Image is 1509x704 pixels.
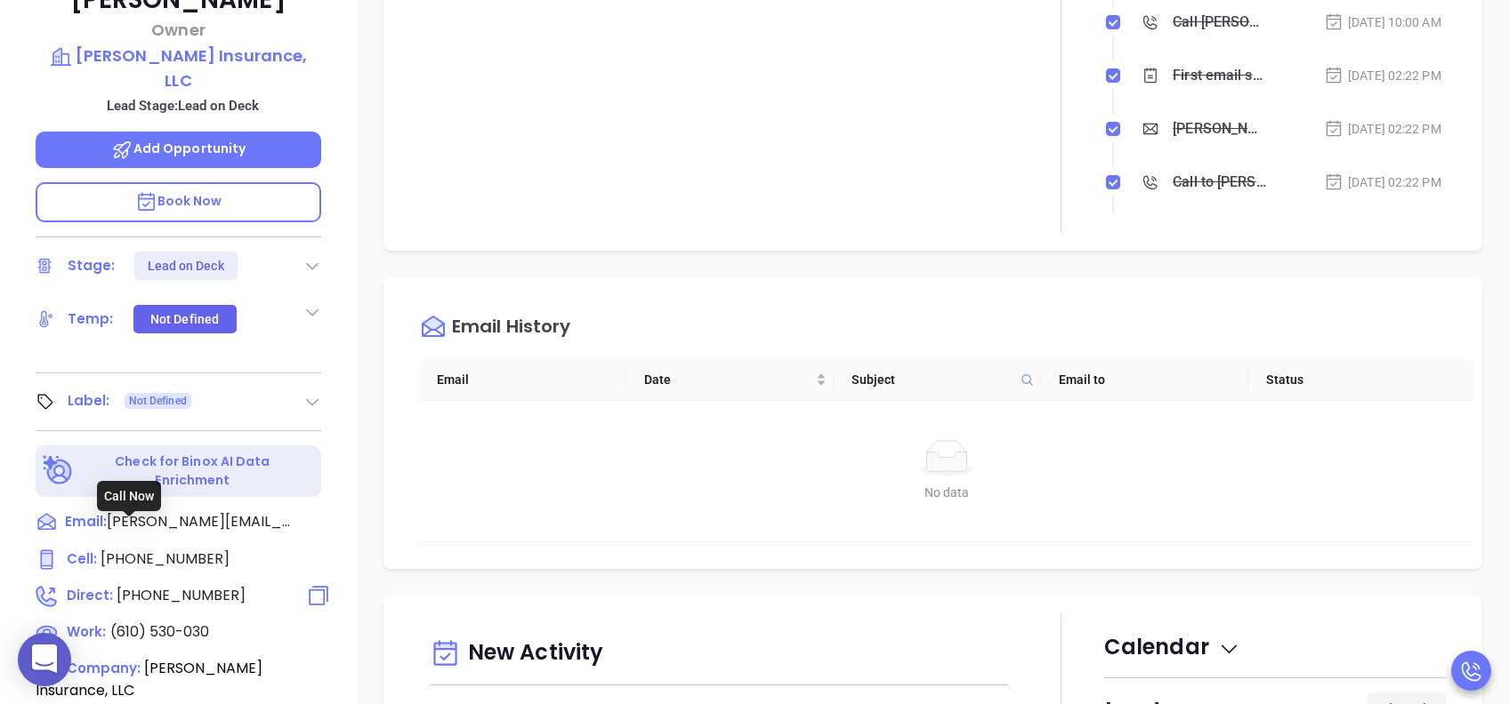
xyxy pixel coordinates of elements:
p: Check for Binox AI Data Enrichment [77,452,309,490]
span: Company: [67,659,141,677]
span: Add Opportunity [111,140,246,157]
span: Email: [65,511,107,534]
div: [DATE] 02:22 PM [1324,66,1441,85]
div: New Activity [430,631,1008,676]
div: [DATE] 10:00 AM [1324,12,1441,32]
span: Work: [67,622,106,641]
div: Not Defined [150,305,219,333]
p: Lead Stage: Lead on Deck [44,94,321,117]
span: Date [644,370,812,389]
div: Email History [452,317,570,341]
span: [PERSON_NAME][EMAIL_ADDRESS][DOMAIN_NAME] [107,511,294,532]
span: Calendar [1104,632,1240,661]
div: Temp: [68,306,114,332]
th: Date [626,359,834,401]
div: No data [433,483,1459,502]
span: Cell : [67,549,97,568]
div: First email sent [1173,62,1266,89]
th: Status [1248,359,1456,401]
div: Call Now [97,481,161,511]
span: Book Now [135,192,222,210]
th: Email to [1041,359,1248,401]
span: Subject [851,370,1013,389]
span: (610) 530-030 [110,621,209,642]
span: Direct : [67,586,113,604]
span: Not Defined [129,391,187,411]
div: Call to [PERSON_NAME] [1173,169,1266,196]
th: Email [419,359,626,401]
div: [DATE] 02:22 PM [1324,119,1441,139]
a: [PERSON_NAME] Insurance, LLC [36,44,321,92]
span: [PHONE_NUMBER] [117,585,246,605]
div: Lead on Deck [148,252,224,280]
div: [PERSON_NAME], PA’s New Cybersecurity Law: Are You Prepared? [1173,116,1266,142]
div: Call [PERSON_NAME] to follow up [1173,9,1266,36]
span: [PHONE_NUMBER] [101,548,230,569]
div: [DATE] 02:22 PM [1324,172,1441,192]
span: [PERSON_NAME] Insurance, LLC [36,658,262,700]
img: Ai-Enrich-DaqCidB-.svg [43,455,74,486]
div: Label: [68,388,110,414]
div: Stage: [68,252,116,279]
p: Owner [36,18,321,42]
